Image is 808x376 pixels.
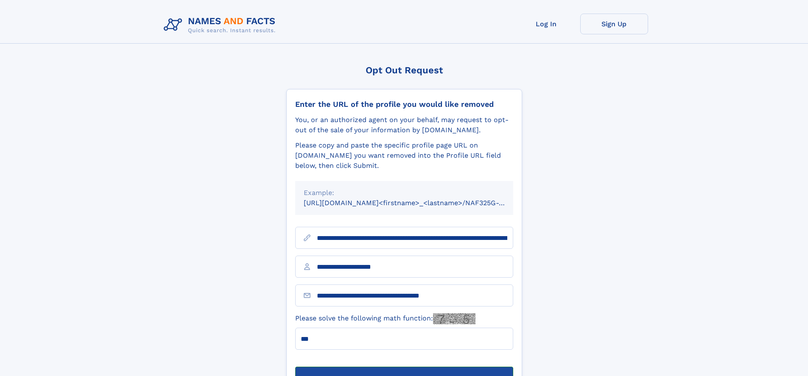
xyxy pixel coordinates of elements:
[304,188,505,198] div: Example:
[295,313,475,324] label: Please solve the following math function:
[512,14,580,34] a: Log In
[160,14,282,36] img: Logo Names and Facts
[295,100,513,109] div: Enter the URL of the profile you would like removed
[580,14,648,34] a: Sign Up
[286,65,522,75] div: Opt Out Request
[295,115,513,135] div: You, or an authorized agent on your behalf, may request to opt-out of the sale of your informatio...
[295,140,513,171] div: Please copy and paste the specific profile page URL on [DOMAIN_NAME] you want removed into the Pr...
[304,199,529,207] small: [URL][DOMAIN_NAME]<firstname>_<lastname>/NAF325G-xxxxxxxx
